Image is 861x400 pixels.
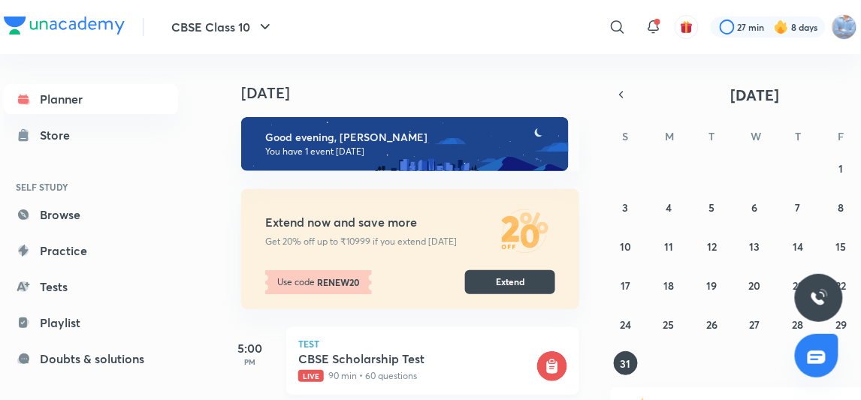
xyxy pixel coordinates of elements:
[620,239,631,254] abbr: August 10, 2025
[835,317,847,332] abbr: August 29, 2025
[621,278,630,293] abbr: August 17, 2025
[793,278,803,293] abbr: August 21, 2025
[680,20,693,34] img: avatar
[4,84,178,114] a: Planner
[298,370,324,382] span: Live
[623,200,629,215] abbr: August 3, 2025
[743,273,767,297] button: August 20, 2025
[614,312,638,336] button: August 24, 2025
[614,195,638,219] button: August 3, 2025
[665,129,674,143] abbr: Monday
[750,239,760,254] abbr: August 13, 2025
[706,317,717,332] abbr: August 26, 2025
[829,273,853,297] button: August 22, 2025
[657,195,681,219] button: August 4, 2025
[298,339,567,348] p: Test
[4,120,178,150] a: Store
[241,84,594,102] h4: [DATE]
[623,129,629,143] abbr: Sunday
[4,17,125,35] img: Company Logo
[4,272,178,302] a: Tests
[795,129,801,143] abbr: Thursday
[786,312,810,336] button: August 28, 2025
[4,17,125,38] a: Company Logo
[614,273,638,297] button: August 17, 2025
[709,200,715,215] abbr: August 5, 2025
[614,351,638,375] button: August 31, 2025
[810,289,828,307] img: ttu
[4,174,178,200] h6: SELF STUDY
[241,117,569,171] img: evening
[731,85,780,105] span: [DATE]
[265,146,555,158] p: You have 1 event [DATE]
[707,239,717,254] abbr: August 12, 2025
[663,278,674,293] abbr: August 18, 2025
[298,369,534,383] p: 90 min • 60 questions
[4,200,178,230] a: Browse
[265,215,495,230] h5: Extend now and save more
[4,344,178,374] a: Doubts & solutions
[786,195,810,219] button: August 7, 2025
[700,312,724,336] button: August 26, 2025
[786,273,810,297] button: August 21, 2025
[664,239,673,254] abbr: August 11, 2025
[4,236,178,266] a: Practice
[749,278,761,293] abbr: August 20, 2025
[743,312,767,336] button: August 27, 2025
[829,312,853,336] button: August 29, 2025
[707,278,717,293] abbr: August 19, 2025
[796,200,801,215] abbr: August 7, 2025
[657,312,681,336] button: August 25, 2025
[743,195,767,219] button: August 6, 2025
[836,239,847,254] abbr: August 15, 2025
[620,317,631,332] abbr: August 24, 2025
[709,129,715,143] abbr: Tuesday
[495,201,555,261] img: Extend now and save more
[750,317,760,332] abbr: August 27, 2025
[315,275,360,289] strong: RENEW20
[265,270,372,294] p: Use code
[752,200,758,215] abbr: August 6, 2025
[220,339,280,357] h5: 5:00
[663,317,675,332] abbr: August 25, 2025
[829,156,853,180] button: August 1, 2025
[220,357,280,366] p: PM
[829,234,853,258] button: August 15, 2025
[465,270,555,294] button: Extend
[675,15,699,39] button: avatar
[774,20,789,35] img: streak
[162,12,283,42] button: CBSE Class 10
[4,308,178,338] a: Playlist
[700,234,724,258] button: August 12, 2025
[838,129,844,143] abbr: Friday
[751,129,762,143] abbr: Wednesday
[700,273,724,297] button: August 19, 2025
[666,200,672,215] abbr: August 4, 2025
[614,234,638,258] button: August 10, 2025
[793,239,803,254] abbr: August 14, 2025
[793,317,804,332] abbr: August 28, 2025
[786,234,810,258] button: August 14, 2025
[40,126,79,144] div: Store
[657,273,681,297] button: August 18, 2025
[829,195,853,219] button: August 8, 2025
[839,161,844,176] abbr: August 1, 2025
[700,195,724,219] button: August 5, 2025
[621,356,631,371] abbr: August 31, 2025
[265,236,495,248] p: Get 20% off up to ₹10999 if you extend [DATE]
[836,278,847,293] abbr: August 22, 2025
[832,14,857,40] img: sukhneet singh sidhu
[657,234,681,258] button: August 11, 2025
[743,234,767,258] button: August 13, 2025
[265,131,555,144] h6: Good evening, [PERSON_NAME]
[298,351,534,366] h5: CBSE Scholarship Test
[838,200,844,215] abbr: August 8, 2025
